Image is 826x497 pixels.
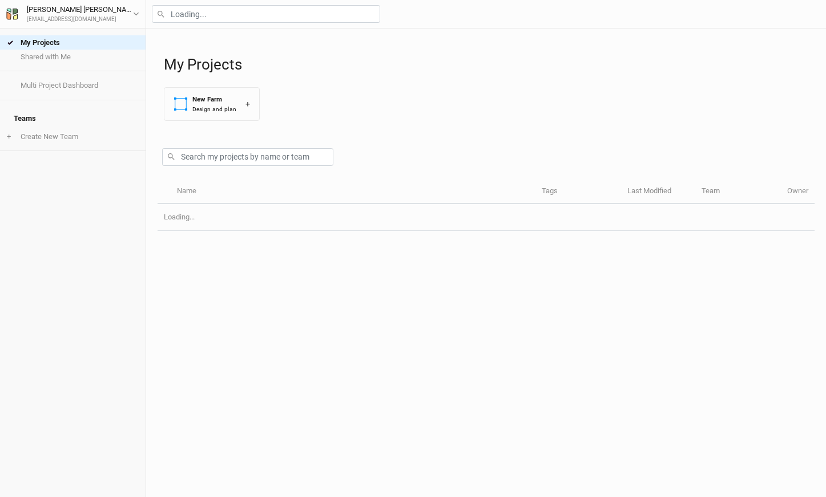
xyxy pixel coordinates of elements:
[621,180,695,204] th: Last Modified
[164,87,260,121] button: New FarmDesign and plan+
[170,180,535,204] th: Name
[27,15,133,24] div: [EMAIL_ADDRESS][DOMAIN_NAME]
[245,98,250,110] div: +
[695,180,781,204] th: Team
[192,105,236,113] div: Design and plan
[535,180,621,204] th: Tags
[6,3,140,24] button: [PERSON_NAME] [PERSON_NAME][EMAIL_ADDRESS][DOMAIN_NAME]
[162,148,333,166] input: Search my projects by name or team
[192,95,236,104] div: New Farm
[7,132,11,141] span: +
[158,204,815,231] td: Loading...
[7,107,139,130] h4: Teams
[27,4,133,15] div: [PERSON_NAME] [PERSON_NAME]
[152,5,380,23] input: Loading...
[781,180,815,204] th: Owner
[164,56,815,74] h1: My Projects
